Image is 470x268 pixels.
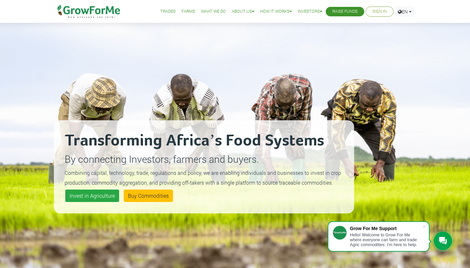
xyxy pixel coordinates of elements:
[232,8,254,15] a: About Us
[260,8,292,15] a: How it Works
[181,8,195,15] a: Farms
[65,131,343,151] h2: Transforming Africa’s Food Systems
[350,232,422,247] div: Hello! Welcome to Grow For Me where everyone can farm and trade Agric commodities. I'm here to help.
[395,7,415,17] a: EN
[298,8,322,15] a: Investors
[372,8,387,15] a: Sign In
[160,8,176,15] a: Trades
[201,8,226,15] a: What We Do
[350,226,422,231] div: Grow For Me Support
[124,190,173,202] a: Buy Commodities
[332,8,358,15] a: Raise Funds
[65,190,119,202] a: Invest in Agriculture
[65,152,343,166] p: By connecting Investors, farmers and buyers.
[65,169,341,186] small: Combining capital, technology, trade, regulations and policy, we are enabling individuals and bus...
